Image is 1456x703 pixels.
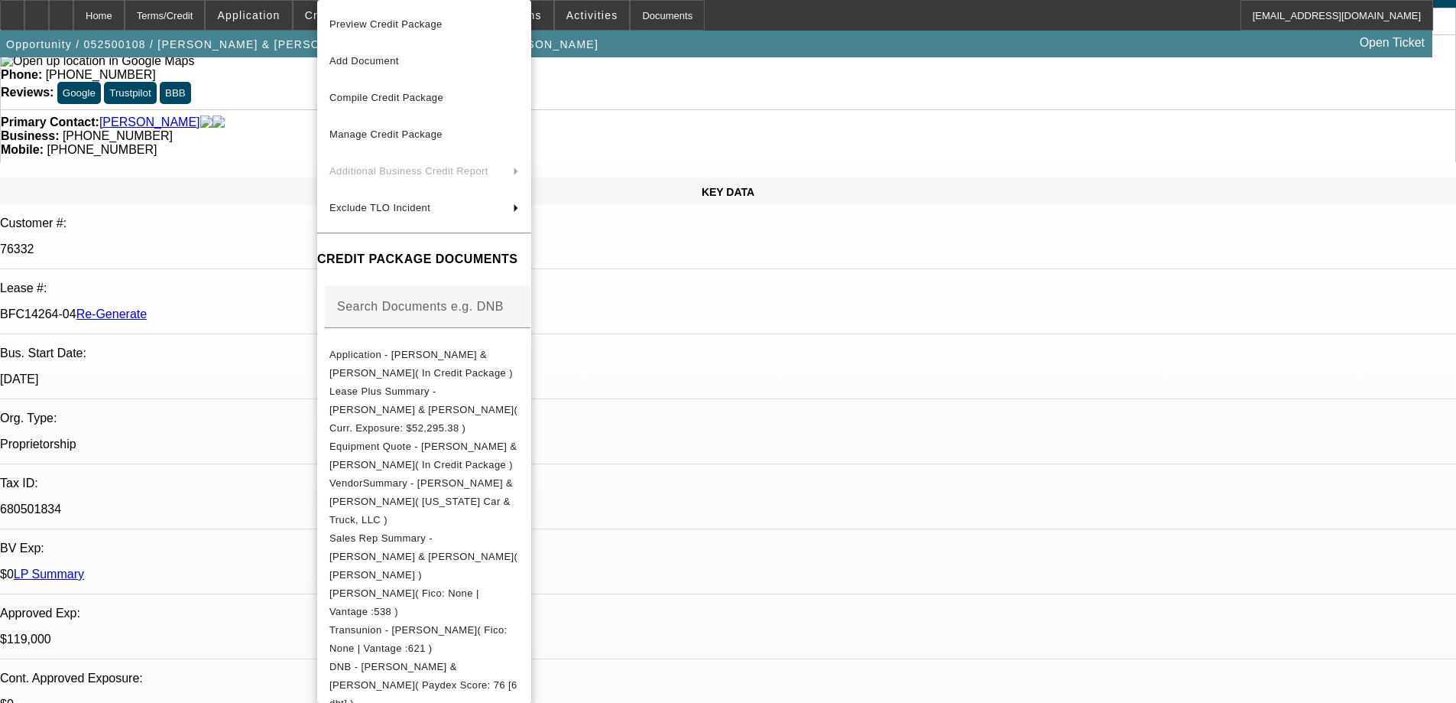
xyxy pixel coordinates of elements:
[317,621,531,658] button: Transunion - Rivera, Christina( Fico: None | Vantage :621 )
[329,129,443,140] span: Manage Credit Package
[317,529,531,584] button: Sales Rep Summary - Christina & Alonso Rivera( Seeley, Donald )
[317,474,531,529] button: VendorSummary - Christina & Alonso Rivera( Virginia Car & Truck, LLC )
[329,92,443,103] span: Compile Credit Package
[317,382,531,438] button: Lease Plus Summary - Christina & Alonso Rivera( Curr. Exposure: $52,295.38 )
[329,386,517,434] span: Lease Plus Summary - [PERSON_NAME] & [PERSON_NAME]( Curr. Exposure: $52,295.38 )
[317,346,531,382] button: Application - Christina & Alonso Rivera( In Credit Package )
[329,624,507,654] span: Transunion - [PERSON_NAME]( Fico: None | Vantage :621 )
[317,584,531,621] button: Transunion - Rivera, Alonso( Fico: None | Vantage :538 )
[317,438,531,474] button: Equipment Quote - Christina & Alonso Rivera( In Credit Package )
[329,532,517,581] span: Sales Rep Summary - [PERSON_NAME] & [PERSON_NAME]( [PERSON_NAME] )
[337,300,504,313] mat-label: Search Documents e.g. DNB
[329,18,443,30] span: Preview Credit Package
[329,441,517,470] span: Equipment Quote - [PERSON_NAME] & [PERSON_NAME]( In Credit Package )
[329,349,513,379] span: Application - [PERSON_NAME] & [PERSON_NAME]( In Credit Package )
[329,202,430,213] span: Exclude TLO Incident
[317,250,531,269] h4: CREDIT PACKAGE DOCUMENTS
[329,477,513,526] span: VendorSummary - [PERSON_NAME] & [PERSON_NAME]( [US_STATE] Car & Truck, LLC )
[329,55,399,67] span: Add Document
[329,587,479,617] span: [PERSON_NAME]( Fico: None | Vantage :538 )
